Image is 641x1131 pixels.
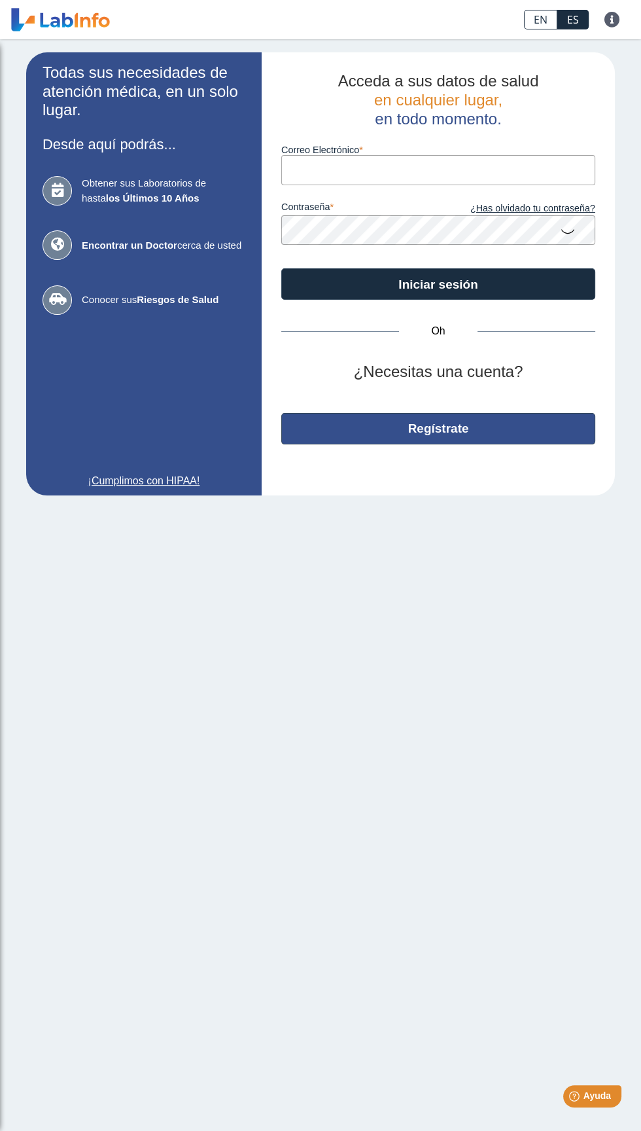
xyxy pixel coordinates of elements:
[438,202,595,216] a: ¿Has olvidado tu contraseña?
[177,240,241,251] font: cerca de usted
[137,294,218,305] font: Riesgos de Salud
[82,240,177,251] font: Encontrar un Doctor
[281,202,330,212] font: contraseña
[281,268,595,300] button: Iniciar sesión
[281,413,595,444] button: Regístrate
[281,145,359,155] font: Correo Electrónico
[567,12,579,27] font: ES
[375,110,501,128] font: en todo momento.
[82,294,137,305] font: Conocer sus
[43,136,176,153] font: Desde aquí podrás...
[398,278,477,291] font: Iniciar sesión
[106,192,199,204] font: los Últimos 10 Años
[374,91,502,109] font: en cualquier lugar,
[534,12,547,27] font: EN
[470,203,595,213] font: ¿Has olvidado tu contraseña?
[408,422,469,435] font: Regístrate
[82,177,206,204] font: Obtener sus Laboratorios de hasta
[354,363,523,380] font: ¿Necesitas una cuenta?
[88,475,200,486] font: ¡Cumplimos con HIPAA!
[525,1080,627,1117] iframe: Help widget launcher
[338,72,539,90] font: Acceda a sus datos de salud
[43,63,238,119] font: Todas sus necesidades de atención médica, en un solo lugar.
[431,325,445,336] font: Oh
